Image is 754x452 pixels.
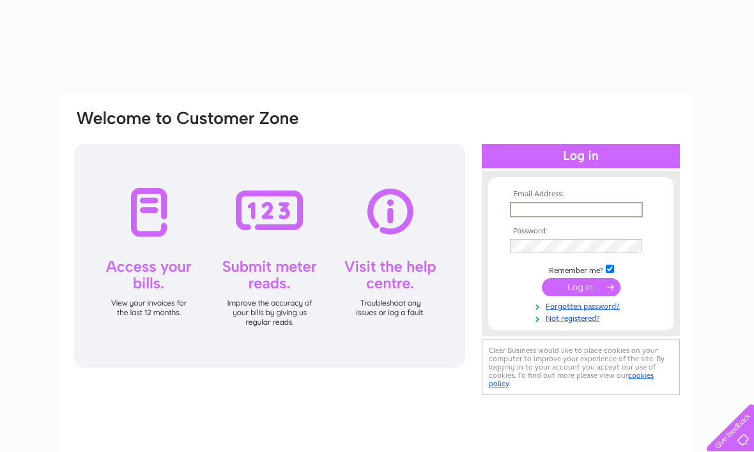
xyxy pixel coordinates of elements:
th: Password: [507,227,655,236]
td: Remember me? [507,263,655,276]
a: Not registered? [510,311,655,323]
input: Submit [542,278,620,296]
div: Clear Business would like to place cookies on your computer to improve your experience of the sit... [482,339,680,395]
th: Email Address: [507,190,655,199]
a: cookies policy [489,371,654,388]
a: Forgotten password? [510,299,655,311]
